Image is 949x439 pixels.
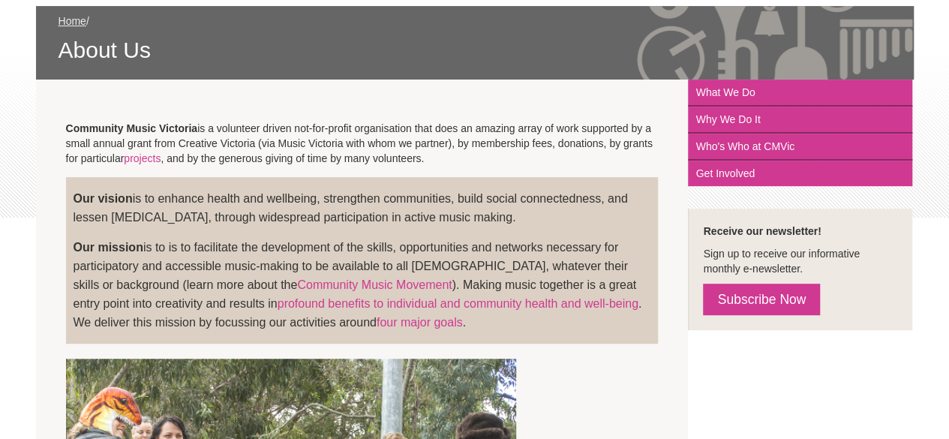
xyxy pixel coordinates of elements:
a: four major goals [377,316,463,329]
a: Who's Who at CMVic [688,134,912,161]
p: is a volunteer driven not-for-profit organisation that does an amazing array of work supported by... [66,121,659,166]
a: profound benefits to individual and community health and well-being [278,297,638,310]
a: Why We Do It [688,107,912,134]
strong: Our mission [74,241,143,254]
p: is to is to facilitate the development of the skills, opportunities and networks necessary for pa... [74,238,651,332]
div: / [59,14,891,65]
a: What We Do [688,80,912,107]
p: Sign up to receive our informative monthly e-newsletter. [703,246,897,276]
a: projects [124,152,161,164]
span: About Us [59,36,891,65]
strong: Community Music Victoria [66,122,198,134]
p: is to enhance health and wellbeing, strengthen communities, build social connectedness, and lesse... [74,189,651,227]
a: Get Involved [688,161,912,186]
strong: Receive our newsletter! [703,225,821,237]
a: Home [59,15,86,27]
a: Subscribe Now [703,284,820,315]
a: Community Music Movement [297,278,452,291]
strong: Our vision [74,192,133,205]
